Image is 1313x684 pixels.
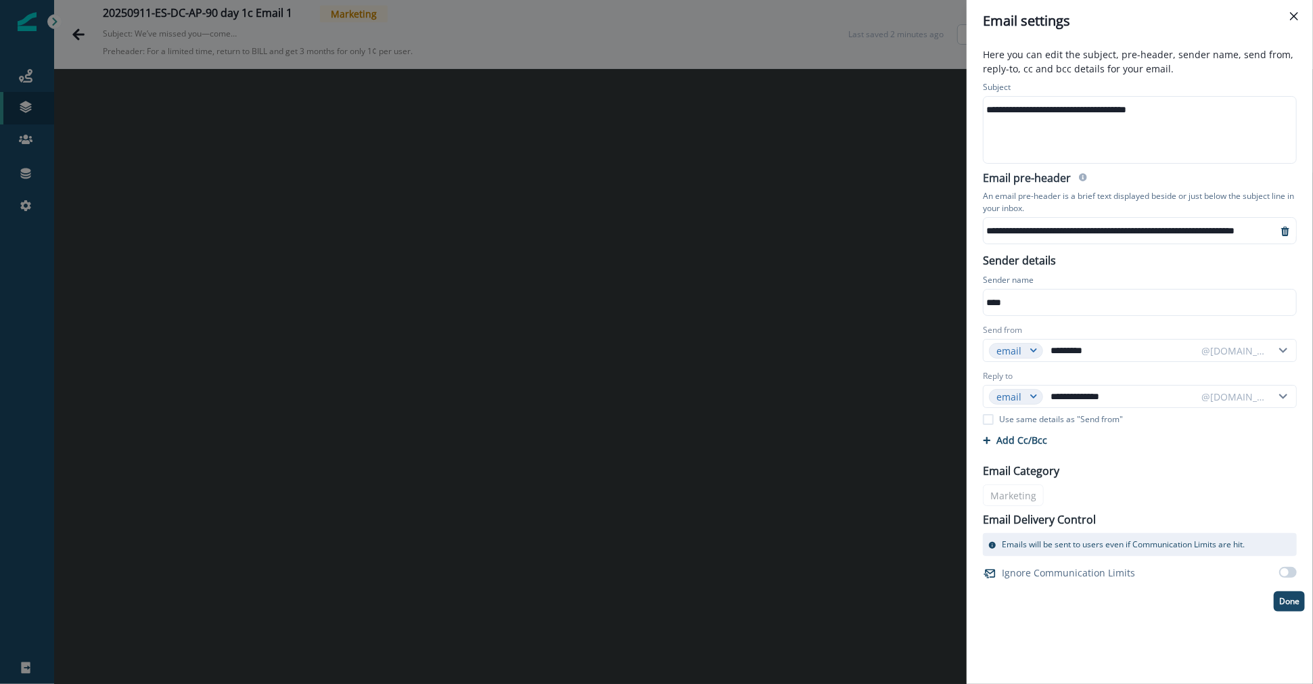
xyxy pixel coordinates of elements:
div: Email settings [983,11,1297,31]
button: Add Cc/Bcc [983,434,1047,447]
p: Use same details as "Send from" [999,413,1123,426]
p: Email Category [983,463,1059,479]
p: Email Delivery Control [983,511,1096,528]
div: email [996,344,1023,358]
label: Reply to [983,370,1013,382]
p: Done [1279,597,1299,606]
button: Close [1283,5,1305,27]
svg: remove-preheader [1280,226,1291,237]
label: Send from [983,324,1022,336]
div: @[DOMAIN_NAME] [1201,390,1266,404]
p: Here you can edit the subject, pre-header, sender name, send from, reply-to, cc and bcc details f... [975,47,1305,78]
div: @[DOMAIN_NAME] [1201,344,1266,358]
p: Ignore Communication Limits [1002,566,1135,580]
button: Done [1274,591,1305,612]
div: email [996,390,1023,404]
p: Sender name [983,274,1034,289]
p: Sender details [975,250,1064,269]
p: Emails will be sent to users even if Communication Limits are hit. [1002,539,1245,551]
p: An email pre-header is a brief text displayed beside or just below the subject line in your inbox. [983,187,1297,217]
p: Subject [983,81,1011,96]
h2: Email pre-header [983,172,1071,187]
